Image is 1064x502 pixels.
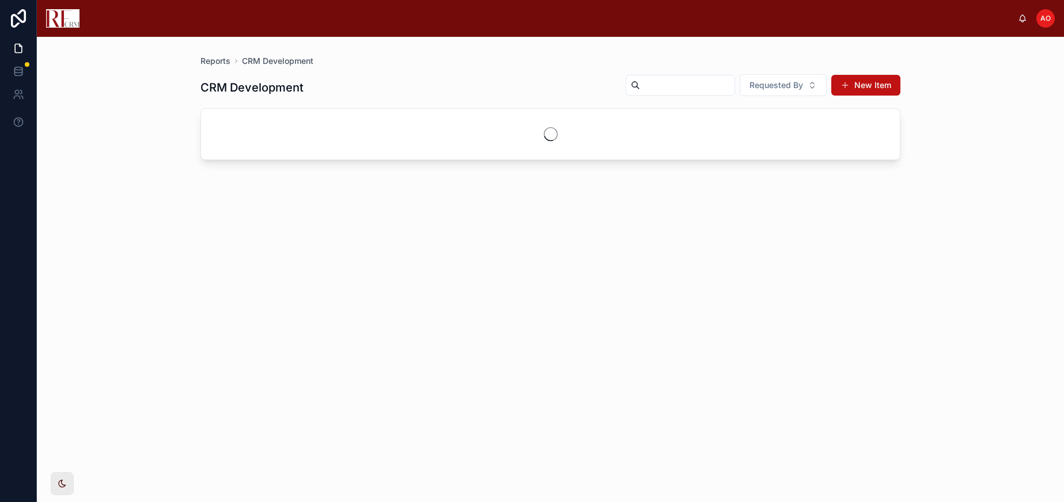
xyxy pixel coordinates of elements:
[1040,14,1051,23] span: AO
[46,9,79,28] img: App logo
[740,74,827,96] button: Select Button
[200,79,304,96] h1: CRM Development
[242,55,313,67] a: CRM Development
[89,6,1018,10] div: scrollable content
[831,75,900,96] button: New Item
[200,55,230,67] a: Reports
[749,79,803,91] span: Requested By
